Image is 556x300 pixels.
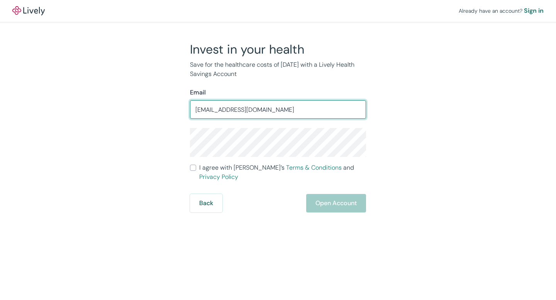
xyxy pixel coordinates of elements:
a: Privacy Policy [199,173,238,181]
label: Email [190,88,206,97]
a: Sign in [524,6,544,15]
div: Already have an account? [459,6,544,15]
button: Back [190,194,222,212]
p: Save for the healthcare costs of [DATE] with a Lively Health Savings Account [190,60,366,79]
a: Terms & Conditions [286,163,342,172]
img: Lively [12,6,45,15]
h2: Invest in your health [190,42,366,57]
span: I agree with [PERSON_NAME]’s and [199,163,366,182]
a: LivelyLively [12,6,45,15]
